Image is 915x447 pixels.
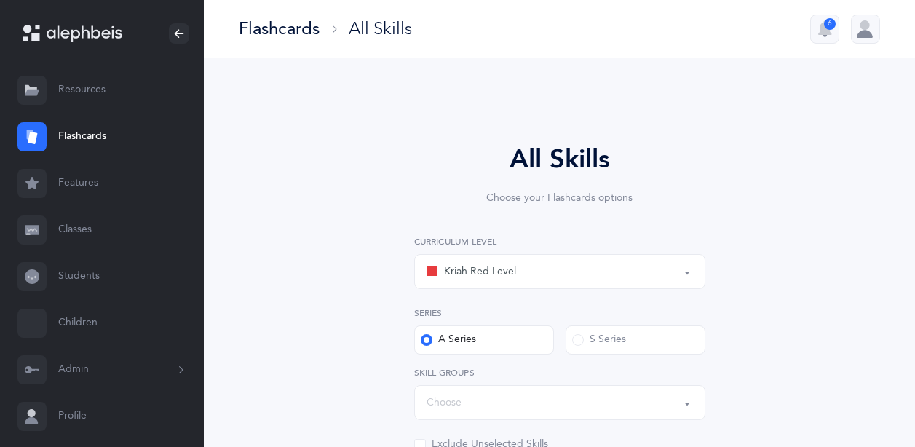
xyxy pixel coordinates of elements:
[572,333,626,347] div: S Series
[414,385,705,420] button: Choose
[373,140,746,179] div: All Skills
[414,235,705,248] label: Curriculum Level
[427,395,462,411] div: Choose
[421,333,476,347] div: A Series
[810,15,839,44] button: 6
[349,17,412,41] div: All Skills
[414,254,705,289] button: Kriah Red Level
[414,366,705,379] label: Skill Groups
[373,191,746,206] div: Choose your Flashcards options
[414,306,705,320] label: Series
[239,17,320,41] div: Flashcards
[824,18,836,30] div: 6
[427,263,516,280] div: Kriah Red Level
